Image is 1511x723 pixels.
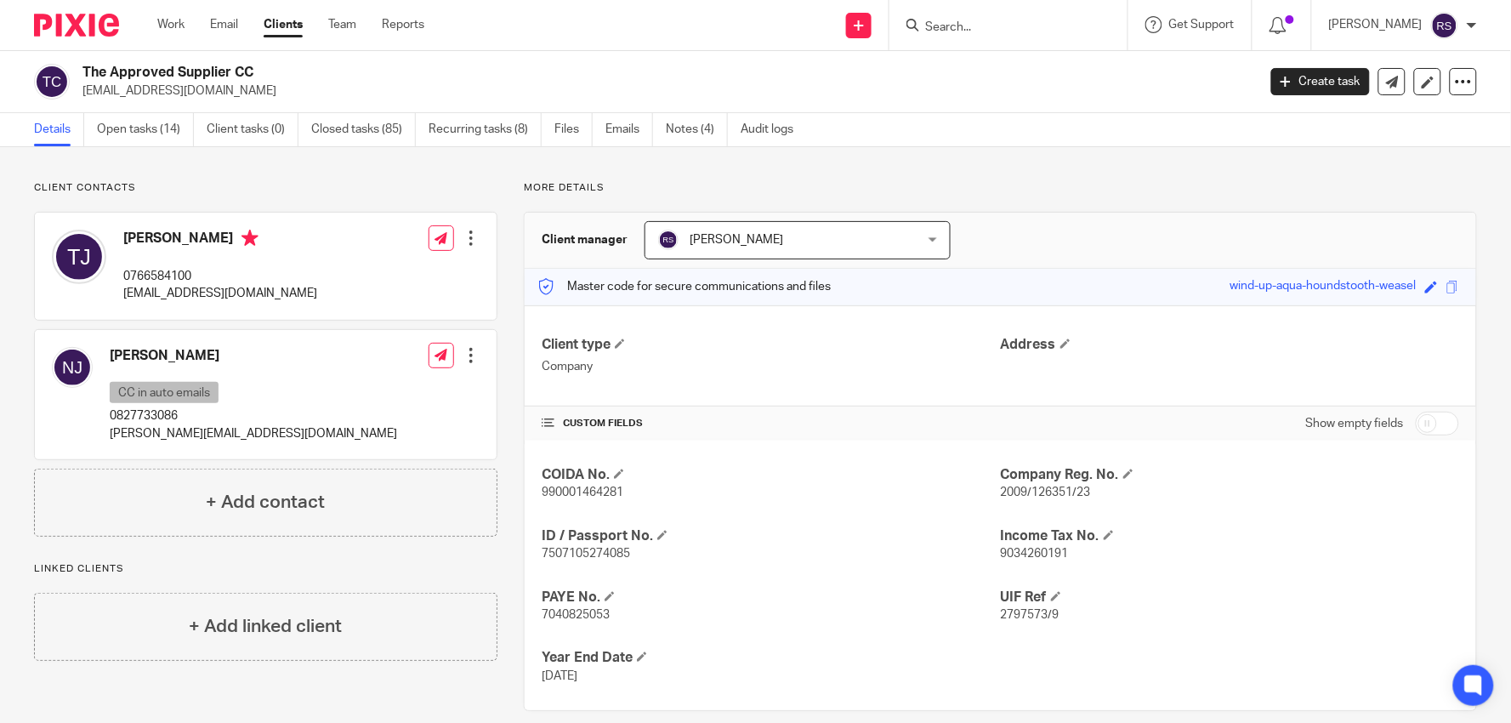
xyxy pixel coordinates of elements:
[524,181,1477,195] p: More details
[1271,68,1370,95] a: Create task
[1001,487,1091,498] span: 2009/126351/23
[542,231,628,248] h3: Client manager
[123,268,317,285] p: 0766584100
[658,230,679,250] img: svg%3E
[923,20,1076,36] input: Search
[1001,336,1459,354] h4: Address
[1001,548,1069,560] span: 9034260191
[34,113,84,146] a: Details
[210,16,238,33] a: Email
[554,113,593,146] a: Files
[741,113,806,146] a: Audit logs
[1431,12,1458,39] img: svg%3E
[542,487,623,498] span: 990001464281
[1169,19,1235,31] span: Get Support
[542,527,1000,545] h4: ID / Passport No.
[542,670,577,682] span: [DATE]
[1306,415,1404,432] label: Show empty fields
[123,285,317,302] p: [EMAIL_ADDRESS][DOMAIN_NAME]
[382,16,424,33] a: Reports
[542,336,1000,354] h4: Client type
[542,589,1000,606] h4: PAYE No.
[206,489,325,515] h4: + Add contact
[110,407,397,424] p: 0827733086
[157,16,185,33] a: Work
[97,113,194,146] a: Open tasks (14)
[207,113,298,146] a: Client tasks (0)
[123,230,317,251] h4: [PERSON_NAME]
[34,181,497,195] p: Client contacts
[542,466,1000,484] h4: COIDA No.
[82,64,1013,82] h2: The Approved Supplier CC
[264,16,303,33] a: Clients
[429,113,542,146] a: Recurring tasks (8)
[542,417,1000,430] h4: CUSTOM FIELDS
[52,230,106,284] img: svg%3E
[241,230,258,247] i: Primary
[311,113,416,146] a: Closed tasks (85)
[52,347,93,388] img: svg%3E
[1001,466,1459,484] h4: Company Reg. No.
[1230,277,1417,297] div: wind-up-aqua-houndstooth-weasel
[1329,16,1423,33] p: [PERSON_NAME]
[110,347,397,365] h4: [PERSON_NAME]
[328,16,356,33] a: Team
[1001,527,1459,545] h4: Income Tax No.
[690,234,783,246] span: [PERSON_NAME]
[605,113,653,146] a: Emails
[110,425,397,442] p: [PERSON_NAME][EMAIL_ADDRESS][DOMAIN_NAME]
[537,278,831,295] p: Master code for secure communications and files
[666,113,728,146] a: Notes (4)
[542,649,1000,667] h4: Year End Date
[1001,589,1459,606] h4: UIF Ref
[34,14,119,37] img: Pixie
[34,64,70,100] img: svg%3E
[110,382,219,403] p: CC in auto emails
[1001,609,1059,621] span: 2797573/9
[34,562,497,576] p: Linked clients
[189,613,342,640] h4: + Add linked client
[82,83,1246,100] p: [EMAIL_ADDRESS][DOMAIN_NAME]
[542,609,610,621] span: 7040825053
[542,548,630,560] span: 7507105274085
[542,358,1000,375] p: Company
